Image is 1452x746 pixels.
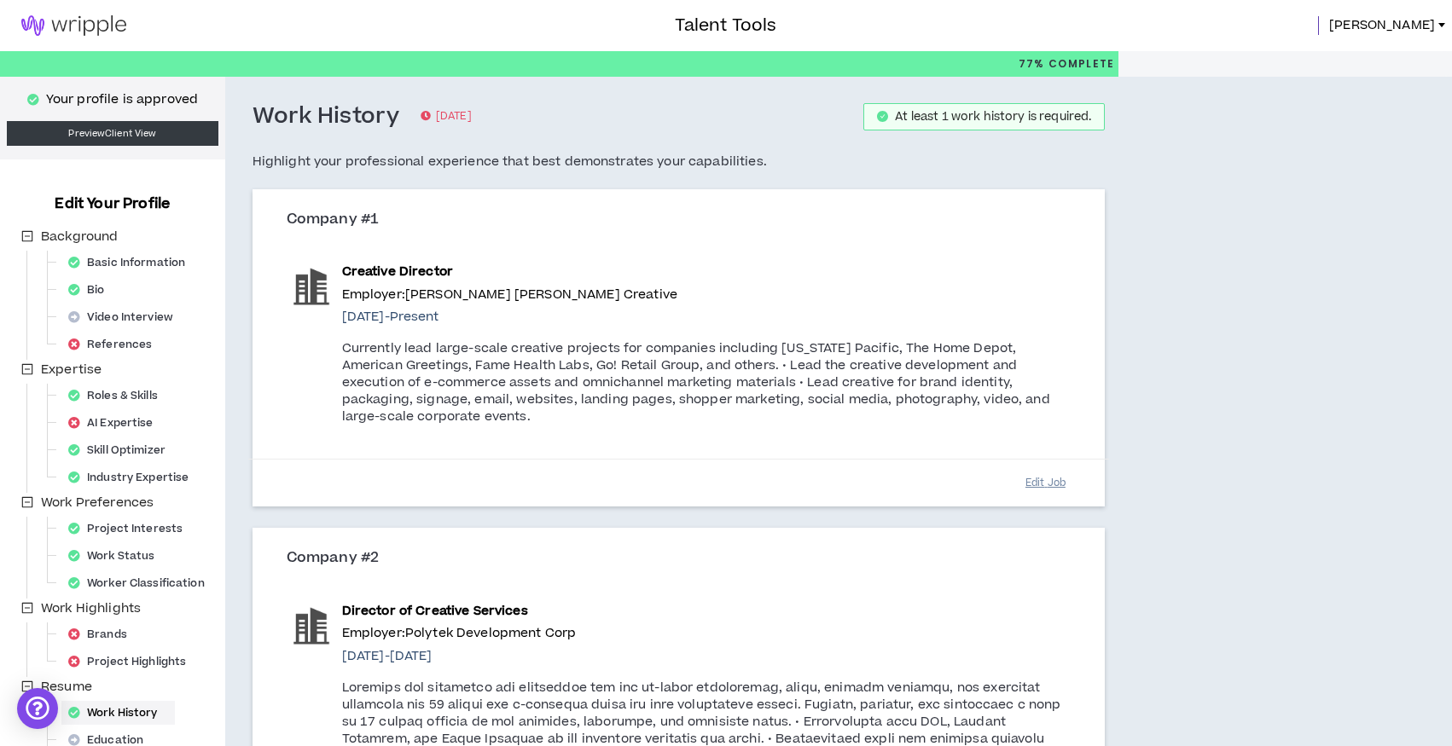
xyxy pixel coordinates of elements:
[61,622,144,646] div: Brands
[895,111,1091,123] div: At least 1 work history is required.
[17,688,58,729] div: Open Intercom Messenger
[342,286,1071,304] p: Employer: [PERSON_NAME] [PERSON_NAME] Creative
[41,228,118,246] span: Background
[287,211,1084,229] h3: Company #1
[61,701,175,725] div: Work History
[38,493,157,513] span: Work Preferences
[41,494,154,512] span: Work Preferences
[46,90,198,109] p: Your profile is approved
[21,230,33,242] span: minus-square
[38,599,144,619] span: Work Highlights
[61,438,183,462] div: Skill Optimizer
[253,152,1106,172] h5: Highlight your professional experience that best demonstrates your capabilities.
[61,571,222,595] div: Worker Classification
[38,227,121,247] span: Background
[421,108,472,125] p: [DATE]
[342,308,1071,327] p: [DATE] - Present
[253,102,400,131] h3: Work History
[1045,56,1115,72] span: Complete
[1019,51,1115,77] p: 77%
[61,544,171,568] div: Work Status
[342,263,1071,281] p: Creative Director
[61,517,200,541] div: Project Interests
[21,602,33,614] span: minus-square
[61,384,175,408] div: Roles & Skills
[41,678,92,696] span: Resume
[38,677,96,697] span: Resume
[287,549,1084,568] h3: Company #2
[342,602,1071,621] p: Director of Creative Services
[21,363,33,375] span: minus-square
[1002,468,1088,498] button: Edit Job
[61,333,169,356] div: References
[287,602,335,650] img: Polytek Development Corp
[41,361,102,379] span: Expertise
[61,251,202,275] div: Basic Information
[38,360,105,380] span: Expertise
[287,263,335,310] img: Gail Smith McCulloch Creative
[877,111,888,122] span: check-circle
[61,305,190,329] div: Video Interview
[61,278,122,302] div: Bio
[48,194,177,214] h3: Edit Your Profile
[342,647,1071,666] p: [DATE] - [DATE]
[61,466,206,489] div: Industry Expertise
[342,340,1071,425] p: Currently lead large-scale creative projects for companies including [US_STATE] Pacific, The Home...
[41,599,141,617] span: Work Highlights
[342,624,1071,643] p: Employer: Polytek Development Corp
[61,411,171,435] div: AI Expertise
[21,496,33,508] span: minus-square
[1329,16,1435,35] span: [PERSON_NAME]
[7,121,218,146] a: PreviewClient View
[21,680,33,692] span: minus-square
[675,13,776,38] h3: Talent Tools
[61,650,203,674] div: Project Highlights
